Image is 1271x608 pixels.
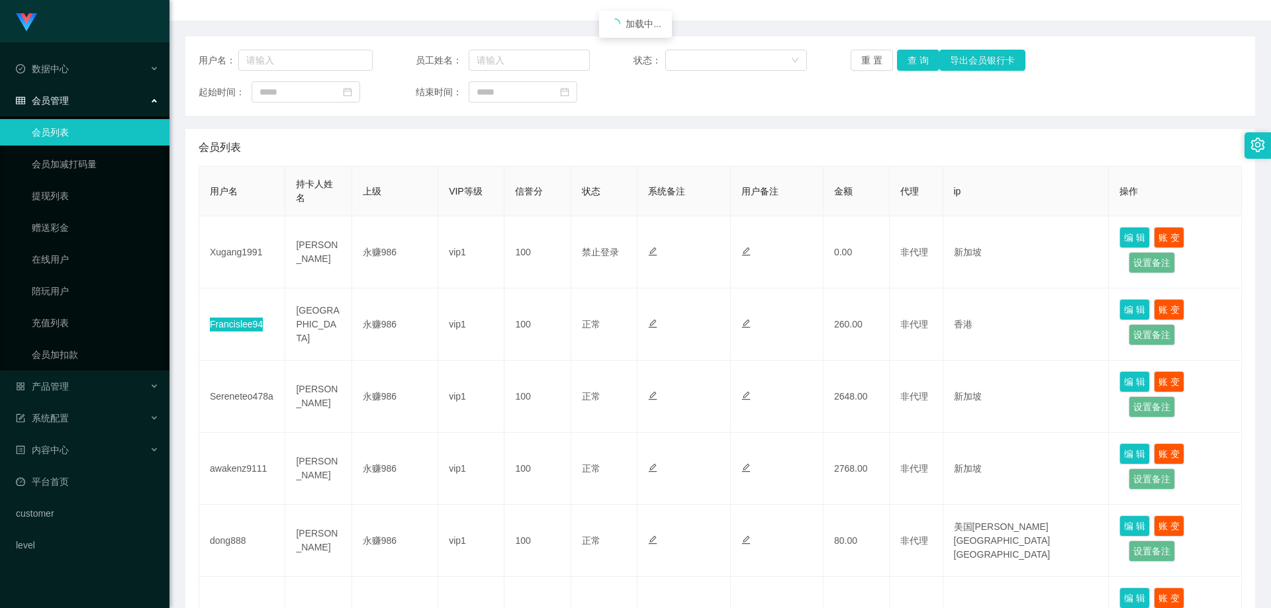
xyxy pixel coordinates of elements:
span: 禁止登录 [582,247,619,257]
td: Francislee94 [199,288,285,361]
span: 金额 [834,186,853,196]
span: 非代理 [900,319,928,329]
span: 用户名： [199,54,238,67]
td: vip1 [438,288,504,361]
span: 正常 [582,319,600,329]
td: Xugang1991 [199,216,285,288]
i: 图标: setting [1250,138,1265,152]
span: 产品管理 [16,381,69,392]
span: 结束时间： [416,85,469,99]
button: 账 变 [1154,299,1184,320]
span: 正常 [582,463,600,474]
span: ip [954,186,961,196]
button: 账 变 [1154,371,1184,392]
span: 数据中心 [16,64,69,74]
td: 100 [504,288,571,361]
a: 在线用户 [32,246,159,273]
span: 系统配置 [16,413,69,423]
a: 提现列表 [32,183,159,209]
a: 充值列表 [32,310,159,336]
button: 查 询 [897,50,939,71]
td: 80.00 [824,505,890,577]
span: 非代理 [900,535,928,546]
button: 设置备注 [1129,252,1175,273]
button: 编 辑 [1119,227,1150,248]
td: 0.00 [824,216,890,288]
a: 会员加扣款 [32,341,159,368]
i: 图标: down [791,56,799,65]
i: 图标: edit [648,463,657,472]
td: 美国[PERSON_NAME][GEOGRAPHIC_DATA][GEOGRAPHIC_DATA] [943,505,1109,577]
span: 非代理 [900,247,928,257]
button: 导出会员银行卡 [939,50,1025,71]
a: 会员加减打码量 [32,151,159,177]
button: 编 辑 [1119,515,1150,537]
a: 图标: dashboard平台首页 [16,468,159,495]
td: 香港 [943,288,1109,361]
i: 图标: form [16,413,25,423]
span: 会员管理 [16,95,69,106]
span: 内容中心 [16,445,69,455]
button: 账 变 [1154,227,1184,248]
a: 会员列表 [32,119,159,146]
i: 图标: calendar [560,87,569,97]
span: 状态： [634,54,666,67]
i: 图标: edit [648,535,657,544]
button: 编 辑 [1119,371,1150,392]
i: 图标: profile [16,445,25,455]
span: 非代理 [900,463,928,474]
span: 持卡人姓名 [296,179,333,203]
input: 请输入 [238,50,373,71]
td: 新加坡 [943,361,1109,433]
td: 2768.00 [824,433,890,505]
span: 加载中... [626,19,661,29]
i: icon: loading [610,19,620,29]
i: 图标: edit [741,391,751,400]
td: 新加坡 [943,216,1109,288]
td: 永赚986 [352,216,438,288]
td: 永赚986 [352,361,438,433]
span: 用户名 [210,186,238,196]
img: logo.9652507e.png [16,13,37,32]
span: 状态 [582,186,600,196]
td: 100 [504,433,571,505]
i: 图标: appstore-o [16,382,25,391]
i: 图标: edit [648,247,657,256]
i: 图标: check-circle-o [16,64,25,73]
i: 图标: edit [741,247,751,256]
a: 赠送彩金 [32,214,159,241]
td: vip1 [438,361,504,433]
button: 账 变 [1154,443,1184,464]
td: 新加坡 [943,433,1109,505]
td: [PERSON_NAME] [285,361,352,433]
td: 100 [504,361,571,433]
span: 起始时间： [199,85,252,99]
td: 100 [504,505,571,577]
span: 上级 [363,186,381,196]
td: 100 [504,216,571,288]
td: 260.00 [824,288,890,361]
td: vip1 [438,433,504,505]
td: 永赚986 [352,433,438,505]
td: 永赚986 [352,505,438,577]
button: 重 置 [851,50,893,71]
td: 永赚986 [352,288,438,361]
i: 图标: calendar [343,87,352,97]
td: dong888 [199,505,285,577]
i: 图标: edit [648,319,657,328]
td: [PERSON_NAME] [285,216,352,288]
td: Sereneteo478a [199,361,285,433]
span: 员工姓名： [416,54,469,67]
span: 会员列表 [199,140,241,155]
td: vip1 [438,505,504,577]
span: 正常 [582,535,600,546]
span: 系统备注 [648,186,685,196]
a: customer [16,500,159,527]
td: awakenz9111 [199,433,285,505]
button: 设置备注 [1129,541,1175,562]
i: 图标: edit [741,535,751,544]
a: level [16,532,159,558]
input: 请输入 [469,50,590,71]
td: [PERSON_NAME] [285,505,352,577]
button: 设置备注 [1129,324,1175,345]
